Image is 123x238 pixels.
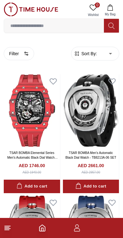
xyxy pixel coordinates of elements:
span: Wishlist [85,13,101,17]
button: Sort By: [74,50,97,57]
span: My Bag [102,12,118,17]
span: 0 [95,3,100,8]
img: ... [4,3,58,16]
a: TSAR BOMBA Elemental Series Men's Automatic Black Dial Watch - TB8208CF-37 [7,151,58,164]
a: TSAR BOMBA Men's Automatic Black Dial Watch - TB8213A-06 SET [65,151,116,159]
a: 0Wishlist [85,3,101,19]
button: Add to cart [4,180,60,193]
img: TSAR BOMBA Men's Automatic Black Dial Watch - TB8213A-06 SET [63,74,119,147]
button: Filter [4,47,34,60]
button: Add to cart [63,180,119,193]
span: Sort By: [80,50,97,57]
div: Add to cart [17,183,47,190]
button: My Bag [101,3,119,19]
img: TSAR BOMBA Elemental Series Men's Automatic Black Dial Watch - TB8208CF-37 [4,74,60,147]
h4: AED 2661.00 [78,162,104,169]
div: AED 1940.00 [23,170,41,175]
h4: AED 1746.00 [19,162,45,169]
div: Add to cart [75,183,106,190]
div: AED 2957.00 [82,170,100,175]
a: Home [38,224,46,232]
